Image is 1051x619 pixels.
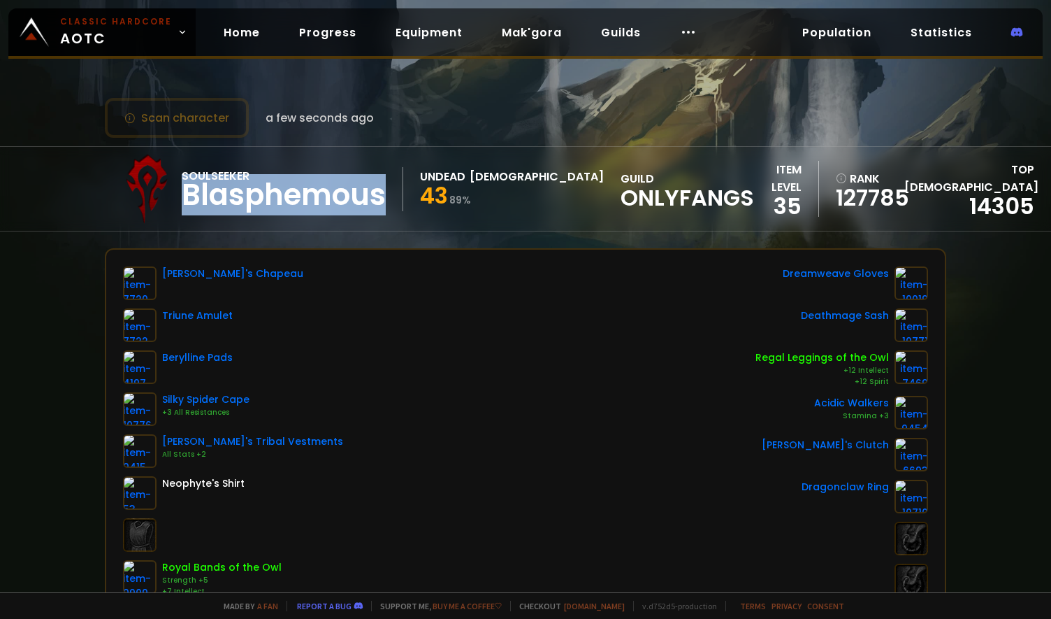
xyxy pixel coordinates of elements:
[123,266,157,300] img: item-7720
[894,266,928,300] img: item-10019
[904,161,1035,196] div: Top
[633,601,717,611] span: v. d752d5 - production
[754,161,802,196] div: item level
[8,8,196,56] a: Classic HardcoreAOTC
[123,560,157,594] img: item-9909
[162,407,249,418] div: +3 All Resistances
[162,575,282,586] div: Strength +5
[969,190,1034,222] a: 14305
[162,266,303,281] div: [PERSON_NAME]'s Chapeau
[564,601,625,611] a: [DOMAIN_NAME]
[470,168,604,185] div: [DEMOGRAPHIC_DATA]
[510,601,625,611] span: Checkout
[590,18,652,47] a: Guilds
[123,392,157,426] img: item-10776
[491,18,573,47] a: Mak'gora
[791,18,883,47] a: Population
[783,266,889,281] div: Dreamweave Gloves
[162,449,343,460] div: All Stats +2
[894,438,928,471] img: item-6693
[894,396,928,429] img: item-9454
[762,438,889,453] div: [PERSON_NAME]'s Clutch
[420,168,465,185] div: Undead
[894,350,928,384] img: item-7469
[836,187,896,208] a: 127785
[755,365,889,376] div: +12 Intellect
[621,170,754,208] div: guild
[162,434,343,449] div: [PERSON_NAME]'s Tribal Vestments
[257,601,278,611] a: a fan
[162,350,233,365] div: Berylline Pads
[182,185,386,206] div: Blasphemous
[894,308,928,342] img: item-10771
[449,193,471,207] small: 89 %
[123,350,157,384] img: item-4197
[182,167,386,185] div: Soulseeker
[754,196,802,217] div: 35
[162,560,282,575] div: Royal Bands of the Owl
[801,308,889,323] div: Deathmage Sash
[771,601,802,611] a: Privacy
[105,98,249,138] button: Scan character
[621,187,754,208] span: OnlyFangs
[371,601,502,611] span: Support me,
[162,476,245,491] div: Neophyte's Shirt
[162,586,282,597] div: +7 Intellect
[162,308,233,323] div: Triune Amulet
[123,476,157,510] img: item-53
[288,18,368,47] a: Progress
[123,308,157,342] img: item-7722
[814,411,889,422] div: Stamina +3
[123,434,157,468] img: item-9415
[420,180,448,211] span: 43
[215,601,278,611] span: Made by
[60,15,172,28] small: Classic Hardcore
[807,601,844,611] a: Consent
[755,376,889,387] div: +12 Spirit
[266,109,374,127] span: a few seconds ago
[740,601,766,611] a: Terms
[162,392,249,407] div: Silky Spider Cape
[60,15,172,49] span: AOTC
[755,350,889,365] div: Regal Leggings of the Owl
[212,18,271,47] a: Home
[297,601,351,611] a: Report a bug
[894,480,928,513] img: item-10710
[814,396,889,411] div: Acidic Walkers
[899,18,983,47] a: Statistics
[384,18,474,47] a: Equipment
[433,601,502,611] a: Buy me a coffee
[802,480,889,495] div: Dragonclaw Ring
[904,179,1038,195] span: [DEMOGRAPHIC_DATA]
[836,170,896,187] div: rank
